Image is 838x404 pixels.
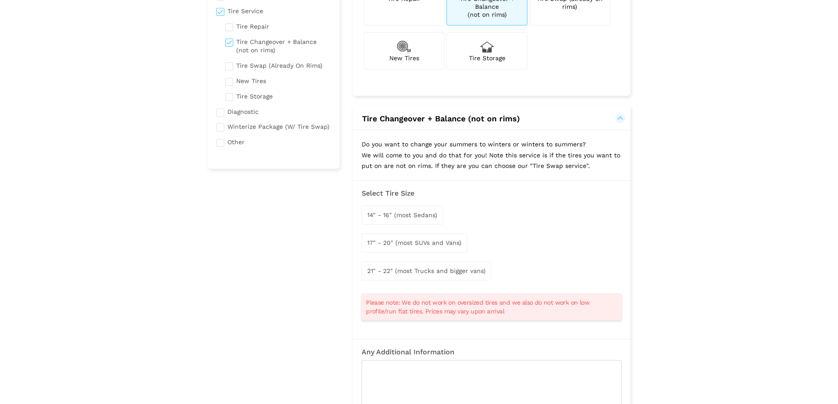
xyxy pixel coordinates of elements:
[362,114,520,123] span: Tire Changeover + Balance (not on rims)
[367,267,486,274] span: 21" - 22" (most Trucks and bigger vans)
[366,298,606,316] span: Please note: We do not work on oversized tires and we also do not work on low profile/run flat ti...
[362,113,622,124] button: Tire Changeover + Balance (not on rims)
[362,189,622,197] h3: Select Tire Size
[353,130,630,180] p: Do you want to change your summers to winters or winters to summers? We will come to you and do t...
[367,211,437,218] span: 14" - 16" (most Sedans)
[367,239,461,246] span: 17" - 20" (most SUVs and Vans)
[469,55,505,62] span: Tire Storage
[362,348,622,356] h3: Any Additional Information
[389,55,419,62] span: New Tires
